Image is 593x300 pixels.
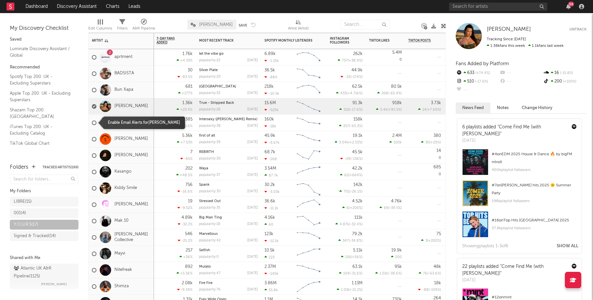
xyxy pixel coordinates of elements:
div: ( ) [377,91,402,95]
div: Stressed Out [199,199,258,203]
div: Waya [199,167,258,170]
a: #4onEDM 2025 House & Dance 🔥 by bigFM nitroX400kplaylist followers [457,149,582,180]
div: 200 [543,77,586,86]
button: Tracked Artists(169) [42,166,78,169]
div: Big Man Ting [199,216,258,219]
span: -136 % [351,157,362,161]
div: Shared with Me [10,254,78,262]
div: Artist (Artist) [288,25,309,32]
a: [PERSON_NAME] [114,120,148,125]
div: 142k [353,183,363,187]
a: Mulalo [199,265,211,269]
div: [DATE] [247,157,258,160]
a: Stressed Out [199,199,221,203]
a: True - Stripped Back [199,101,234,105]
div: 380 [433,134,441,138]
a: Bun Xapa [114,87,133,93]
span: 6 [347,206,349,210]
div: 44.9k [351,68,363,72]
div: ( ) [421,238,441,243]
div: 3.54M [264,166,276,171]
div: Filters [117,25,127,32]
a: "Come Find Me (with [PERSON_NAME])" [462,264,544,276]
a: REBIRTH [199,150,214,154]
div: True - Stripped Back [199,101,258,105]
div: Y.O.U.R.S ( 17 ) [14,221,38,229]
div: first of all [199,134,258,138]
div: 91.3k [352,101,363,105]
div: -11.1k [264,206,278,210]
div: ( ) [338,58,363,63]
div: 681 [185,84,193,89]
a: Mak 10 [114,218,128,224]
div: ( ) [418,107,441,112]
span: 208 [381,92,388,95]
svg: Chart title [294,229,323,246]
div: ( ) [342,206,363,210]
a: [PERSON_NAME] Collective [114,232,151,243]
span: -174 % [351,75,362,79]
span: 347 [343,239,349,243]
div: 685 [433,165,441,169]
span: +4.71k % [347,92,362,95]
div: 4.16k [264,216,275,220]
div: -884 [264,75,277,79]
div: My Discovery Checklist [10,25,78,32]
div: 385 [185,117,193,122]
div: ( ) [336,91,363,95]
div: 36.5k [264,68,275,72]
div: 6 playlists added [462,124,567,138]
div: 001 ( 4 ) [14,209,26,217]
div: popularity: 30 [199,157,221,160]
input: Search... [341,20,390,29]
div: popularity: 38 [199,124,221,128]
div: popularity: 30 [199,190,221,193]
a: LIBRE(15) [10,197,78,207]
div: 10.5k [264,248,275,253]
div: 123k [264,232,273,236]
div: 257 [186,248,193,253]
span: [PERSON_NAME] [41,280,67,288]
a: TikTok Global Chart [10,140,72,147]
div: ( ) [376,107,402,112]
span: 757 [342,59,348,63]
div: 79.2k [352,232,363,236]
div: ( ) [339,124,363,128]
span: 3.04k [339,141,348,144]
div: 19.9k [391,248,402,253]
svg: Chart title [294,147,323,164]
div: Intersexy (Thakzin Remix) [199,118,258,121]
span: 701 [344,190,349,194]
div: 7 [190,150,193,154]
a: [PERSON_NAME] [114,153,148,158]
a: Waya [199,167,208,170]
div: [DATE] [247,190,258,193]
div: 54 [568,2,574,7]
a: Luminate Discovery Assistant / Global [10,45,72,59]
div: 218k [264,84,274,89]
span: 1.1k fans last week [487,44,564,48]
svg: Chart title [294,246,323,262]
div: Marvellous [199,232,258,236]
span: -65.4 % [389,92,401,95]
a: Signed & Tracked(14) [10,231,78,241]
a: [PERSON_NAME] [114,136,148,142]
div: -25.2 % [178,238,193,243]
a: Marvellous [199,232,218,236]
svg: Chart title [294,164,323,180]
div: 262k [353,52,363,56]
div: [DATE] [247,222,258,226]
input: Search for folders... [10,175,78,184]
svg: Chart title [294,66,323,82]
div: 4.89k [181,216,193,220]
div: # 16 on Top Hits [GEOGRAPHIC_DATA] 2025 [492,216,577,224]
div: 2.4M [392,134,402,138]
div: 1.76k [182,52,193,56]
div: Spank [199,183,258,187]
div: 19.1k [353,134,363,138]
div: +48.5 % [176,173,193,177]
div: popularity: 18 [199,222,220,226]
a: first of all [199,134,215,138]
a: BADSISTA [114,71,134,76]
div: -1.25k [264,59,279,63]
